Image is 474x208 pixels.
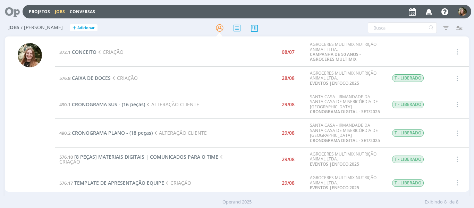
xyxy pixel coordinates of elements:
[59,49,70,55] span: 372.1
[458,6,467,18] button: L
[74,180,164,186] span: TEMPLATE DE APRESENTAÇÃO EQUIPE
[456,199,458,206] span: 8
[425,199,443,206] span: Exibindo
[55,9,65,15] a: Jobs
[77,26,95,30] span: Adicionar
[29,9,50,15] a: Projetos
[282,50,295,55] div: 08/07
[27,9,52,15] button: Projetos
[458,7,467,16] img: L
[392,156,424,163] span: T - LIBERADO
[310,175,381,190] div: AGROCERES MULTIMIX NUTRIÇÃO ANIMAL LTDA.
[164,180,191,186] span: CRIAÇÃO
[59,153,218,160] a: 576.10[8 PEÇAS] MATERIAIS DIGITAIS | COMUNICADOS PARA O TIME
[145,101,199,108] span: ALTERAÇÃO CLIENTE
[392,129,424,137] span: T - LIBERADO
[59,154,73,160] span: 576.10
[310,80,359,86] a: EVENTOS |ENFOCO 2025
[444,199,447,206] span: 8
[310,138,380,143] a: CRONOGRAMA DIGITAL - SET/2025
[59,180,164,186] a: 576.17TEMPLATE DE APRESENTAÇÃO EQUIPE
[59,130,153,136] a: 490.2CRONOGRAMA PLANO - (18 peças)
[310,51,361,62] a: CAMPANHA DE 50 ANOS - AGROCERES MULTIMIX
[368,22,437,33] input: Busca
[59,49,96,55] a: 372.1CONCEITO
[72,130,153,136] span: CRONOGRAMA PLANO - (18 peças)
[72,101,145,108] span: CRONOGRAMA SUS - (16 peças)
[8,25,19,31] span: Jobs
[72,49,96,55] span: CONCEITO
[392,74,424,82] span: T - LIBERADO
[310,71,381,86] div: AGROCERES MULTIMIX NUTRIÇÃO ANIMAL LTDA.
[310,152,381,167] div: AGROCERES MULTIMIX NUTRIÇÃO ANIMAL LTDA.
[282,157,295,162] div: 29/08
[72,75,111,81] span: CAIXA DE DOCES
[21,25,63,31] span: / [PERSON_NAME]
[392,101,424,108] span: T - LIBERADO
[282,131,295,135] div: 29/08
[70,24,98,32] button: +Adicionar
[449,199,455,206] span: de
[282,76,295,81] div: 28/08
[96,49,124,55] span: CRIAÇÃO
[68,9,97,15] button: Conversas
[74,153,218,160] span: [8 PEÇAS] MATERIAIS DIGITAIS | COMUNICADOS PARA O TIME
[59,153,225,165] span: CRIAÇÃO
[59,75,70,81] span: 576.8
[153,130,207,136] span: ALTERAÇÃO CLIENTE
[59,180,73,186] span: 576.17
[18,43,42,67] img: L
[59,75,111,81] a: 576.8CAIXA DE DOCES
[310,161,359,167] a: EVENTOS |ENFOCO 2025
[282,102,295,107] div: 29/08
[73,24,76,32] span: +
[59,130,70,136] span: 490.2
[111,75,138,81] span: CRIAÇÃO
[53,9,67,15] button: Jobs
[392,179,424,187] span: T - LIBERADO
[310,94,381,115] div: SANTA CASA - IRMANDADE DA SANTA CASA DE MISERICÓRDIA DE [GEOGRAPHIC_DATA]
[310,109,380,115] a: CRONOGRAMA DIGITAL - SET/2025
[310,42,381,62] div: AGROCERES MULTIMIX NUTRIÇÃO ANIMAL LTDA.
[59,101,70,108] span: 490.1
[70,9,95,15] a: Conversas
[59,101,145,108] a: 490.1CRONOGRAMA SUS - (16 peças)
[310,123,381,143] div: SANTA CASA - IRMANDADE DA SANTA CASA DE MISERICÓRDIA DE [GEOGRAPHIC_DATA]
[282,181,295,185] div: 29/08
[310,185,359,191] a: EVENTOS |ENFOCO 2025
